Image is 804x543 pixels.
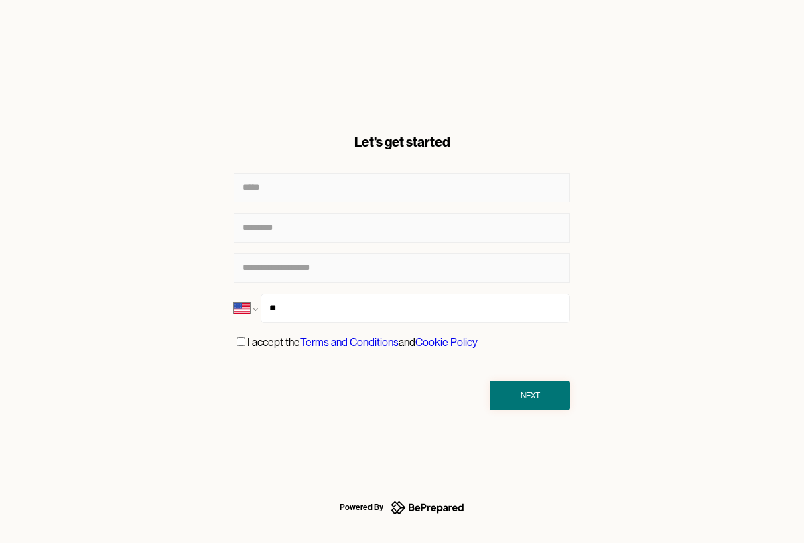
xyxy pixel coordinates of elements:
div: Let's get started [234,133,570,152]
div: Next [521,389,540,402]
a: Cookie Policy [415,336,478,349]
button: Next [490,381,570,410]
p: I accept the and [247,334,478,351]
a: Terms and Conditions [300,336,399,349]
div: Powered By [340,499,383,516]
